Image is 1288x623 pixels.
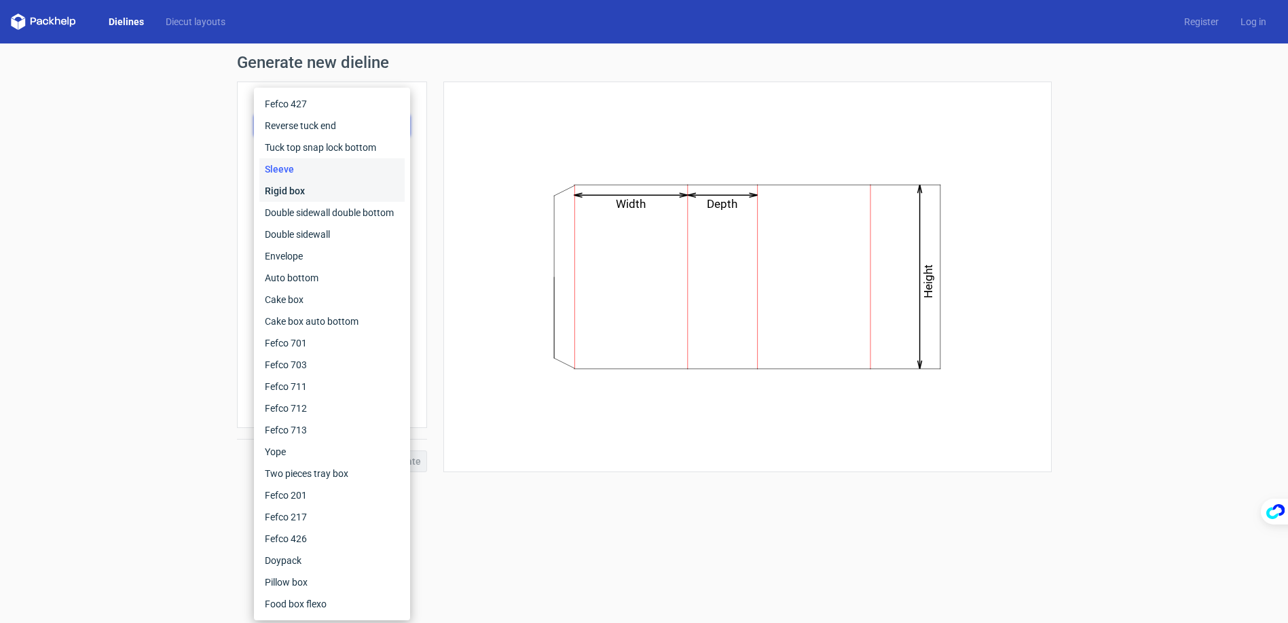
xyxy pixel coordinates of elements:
div: Cake box auto bottom [259,310,405,332]
text: Width [616,197,646,211]
text: Height [921,264,935,298]
h1: Generate new dieline [237,54,1052,71]
a: Dielines [98,15,155,29]
div: Cake box [259,289,405,310]
div: Reverse tuck end [259,115,405,137]
div: Double sidewall double bottom [259,202,405,224]
div: Pillow box [259,571,405,593]
div: Rigid box [259,180,405,202]
div: Fefco 217 [259,506,405,528]
div: Fefco 713 [259,419,405,441]
div: Envelope [259,245,405,267]
div: Fefco 712 [259,397,405,419]
div: Fefco 201 [259,484,405,506]
div: Fefco 427 [259,93,405,115]
a: Diecut layouts [155,15,236,29]
div: Fefco 426 [259,528,405,550]
div: Auto bottom [259,267,405,289]
div: Fefco 701 [259,332,405,354]
div: Doypack [259,550,405,571]
a: Log in [1230,15,1277,29]
div: Fefco 711 [259,376,405,397]
div: Two pieces tray box [259,463,405,484]
div: Tuck top snap lock bottom [259,137,405,158]
text: Depth [707,197,737,211]
div: Yope [259,441,405,463]
div: Sleeve [259,158,405,180]
div: Fefco 703 [259,354,405,376]
a: Register [1173,15,1230,29]
div: Food box flexo [259,593,405,615]
div: Double sidewall [259,224,405,245]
